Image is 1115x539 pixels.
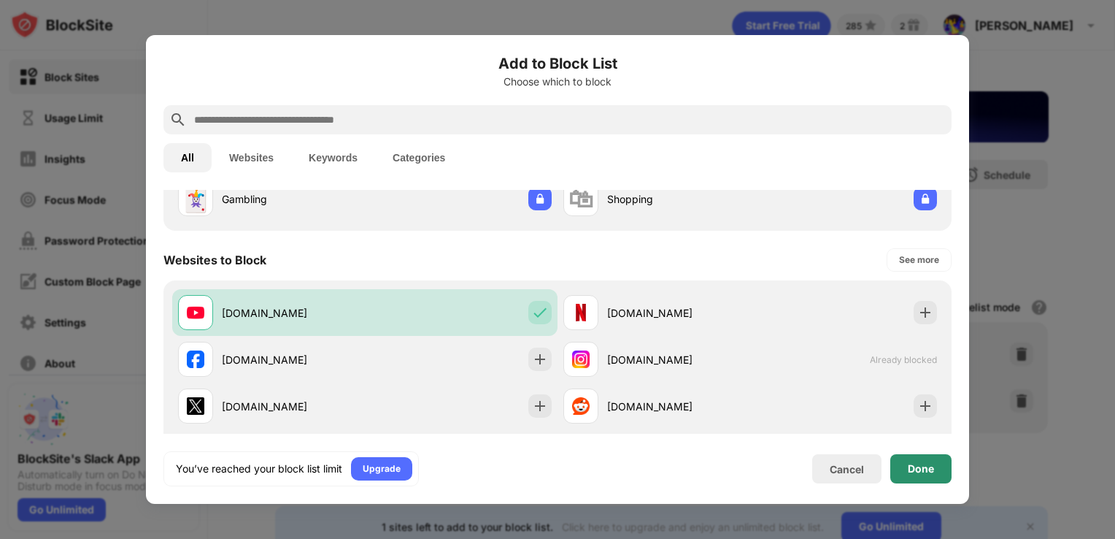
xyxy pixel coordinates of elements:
[908,463,934,475] div: Done
[169,111,187,129] img: search.svg
[607,399,750,414] div: [DOMAIN_NAME]
[222,305,365,321] div: [DOMAIN_NAME]
[830,463,864,475] div: Cancel
[291,143,375,172] button: Keywords
[187,397,204,415] img: favicons
[363,462,401,476] div: Upgrade
[163,143,212,172] button: All
[176,462,342,476] div: You’ve reached your block list limit
[163,253,266,267] div: Websites to Block
[607,352,750,367] div: [DOMAIN_NAME]
[607,305,750,321] div: [DOMAIN_NAME]
[607,191,750,207] div: Shopping
[187,351,204,368] img: favicons
[180,184,211,214] div: 🃏
[375,143,463,172] button: Categories
[222,352,365,367] div: [DOMAIN_NAME]
[568,184,593,214] div: 🛍
[187,304,204,321] img: favicons
[870,354,937,365] span: Already blocked
[572,304,590,321] img: favicons
[222,191,365,207] div: Gambling
[212,143,291,172] button: Websites
[163,53,952,74] h6: Add to Block List
[572,351,590,368] img: favicons
[899,253,939,267] div: See more
[222,399,365,414] div: [DOMAIN_NAME]
[572,397,590,415] img: favicons
[163,76,952,88] div: Choose which to block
